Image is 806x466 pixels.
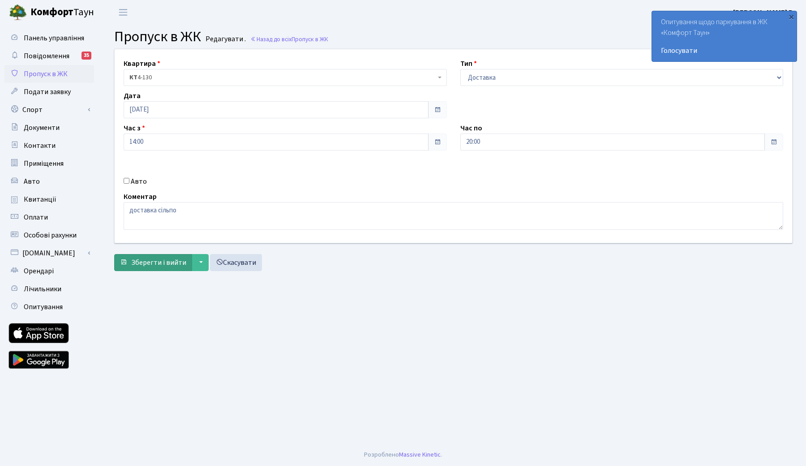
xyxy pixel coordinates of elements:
span: Приміщення [24,159,64,168]
b: Комфорт [30,5,73,19]
small: Редагувати . [204,35,246,43]
span: Повідомлення [24,51,69,61]
span: Орендарі [24,266,54,276]
img: logo.png [9,4,27,22]
label: Тип [460,58,477,69]
a: Квитанції [4,190,94,208]
span: Оплати [24,212,48,222]
a: Авто [4,173,94,190]
b: КТ [129,73,137,82]
a: Лічильники [4,280,94,298]
label: Коментар [124,191,157,202]
a: Голосувати [661,45,788,56]
a: Панель управління [4,29,94,47]
span: Панель управління [24,33,84,43]
label: Квартира [124,58,160,69]
span: Зберегти і вийти [131,258,186,268]
span: <b>КТ</b>&nbsp;&nbsp;&nbsp;&nbsp;4-130 [129,73,436,82]
label: Час по [460,123,482,134]
label: Час з [124,123,145,134]
a: [DOMAIN_NAME] [4,244,94,262]
a: Спорт [4,101,94,119]
a: Оплати [4,208,94,226]
span: Подати заявку [24,87,71,97]
span: Документи [24,123,60,133]
a: Контакти [4,137,94,155]
span: Авто [24,177,40,186]
a: [PERSON_NAME] В. [733,7,795,18]
span: Опитування [24,302,63,312]
a: Опитування [4,298,94,316]
label: Дата [124,91,141,101]
button: Зберегти і вийти [114,254,192,271]
span: Лічильники [24,284,61,294]
div: Опитування щодо паркування в ЖК «Комфорт Таун» [652,11,797,61]
a: Скасувати [210,254,262,271]
div: × [787,12,796,21]
a: Пропуск в ЖК [4,65,94,83]
span: <b>КТ</b>&nbsp;&nbsp;&nbsp;&nbsp;4-130 [124,69,447,86]
a: Назад до всіхПропуск в ЖК [250,35,328,43]
label: Авто [131,176,147,187]
a: Подати заявку [4,83,94,101]
span: Квитанції [24,194,56,204]
div: Розроблено . [364,450,442,460]
a: Приміщення [4,155,94,173]
a: Massive Kinetic [399,450,441,459]
textarea: доставка сільпо [124,202,783,230]
span: Контакти [24,141,56,151]
a: Орендарі [4,262,94,280]
span: Пропуск в ЖК [114,26,201,47]
b: [PERSON_NAME] В. [733,8,795,17]
span: Таун [30,5,94,20]
span: Особові рахунки [24,230,77,240]
span: Пропуск в ЖК [292,35,328,43]
div: 35 [81,52,91,60]
span: Пропуск в ЖК [24,69,68,79]
a: Документи [4,119,94,137]
a: Особові рахунки [4,226,94,244]
button: Переключити навігацію [112,5,134,20]
a: Повідомлення35 [4,47,94,65]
